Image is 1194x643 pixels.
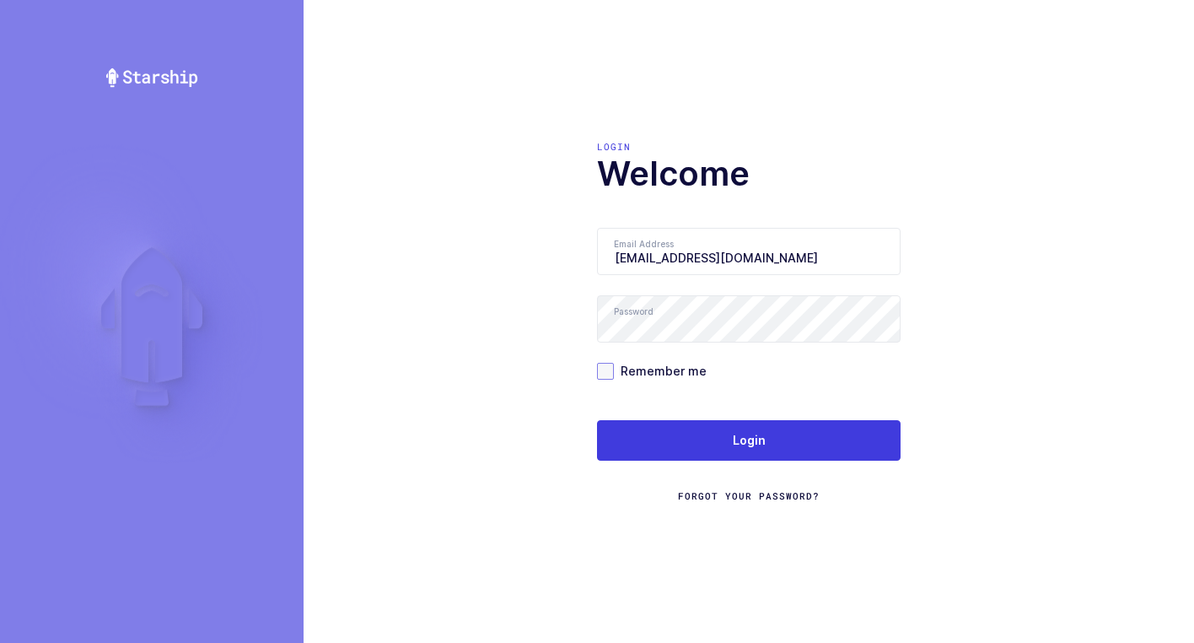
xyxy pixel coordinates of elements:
[614,363,707,379] span: Remember me
[105,68,199,88] img: Starship
[597,228,901,275] input: Email Address
[597,140,901,154] div: Login
[733,432,766,449] span: Login
[597,420,901,461] button: Login
[597,295,901,343] input: Password
[597,154,901,194] h1: Welcome
[678,489,820,503] a: Forgot Your Password?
